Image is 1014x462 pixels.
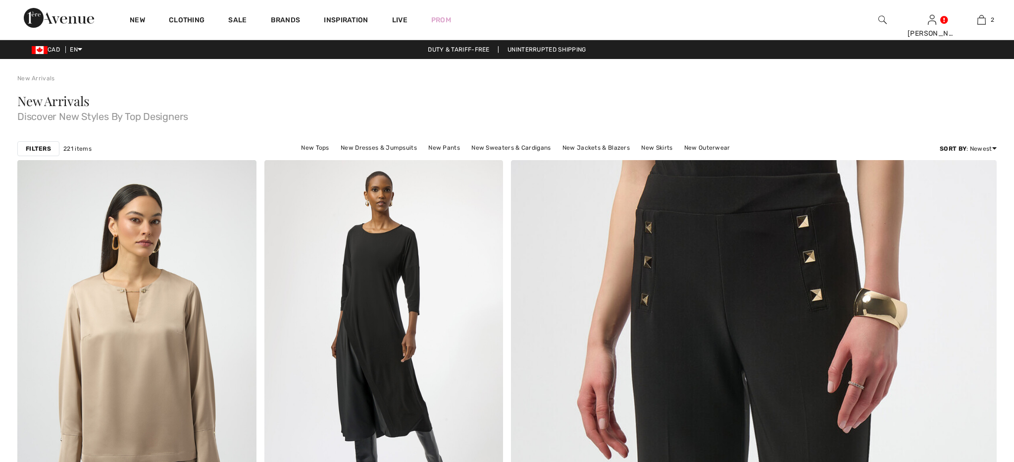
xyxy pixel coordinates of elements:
[977,14,986,26] img: My Bag
[63,144,92,153] span: 221 items
[324,16,368,26] span: Inspiration
[636,141,677,154] a: New Skirts
[991,15,994,24] span: 2
[928,14,936,26] img: My Info
[17,108,997,121] span: Discover New Styles By Top Designers
[169,16,204,26] a: Clothing
[296,141,334,154] a: New Tops
[130,16,145,26] a: New
[940,145,966,152] strong: Sort By
[228,16,247,26] a: Sale
[957,14,1006,26] a: 2
[878,14,887,26] img: search the website
[423,141,465,154] a: New Pants
[17,92,89,110] span: New Arrivals
[940,144,997,153] div: : Newest
[24,8,94,28] img: 1ère Avenue
[392,15,407,25] a: Live
[32,46,64,53] span: CAD
[271,16,301,26] a: Brands
[679,141,735,154] a: New Outerwear
[32,46,48,54] img: Canadian Dollar
[17,75,55,82] a: New Arrivals
[70,46,82,53] span: EN
[336,141,422,154] a: New Dresses & Jumpsuits
[558,141,635,154] a: New Jackets & Blazers
[431,15,451,25] a: Prom
[908,28,956,39] div: [PERSON_NAME]
[928,15,936,24] a: Sign In
[26,144,51,153] strong: Filters
[466,141,556,154] a: New Sweaters & Cardigans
